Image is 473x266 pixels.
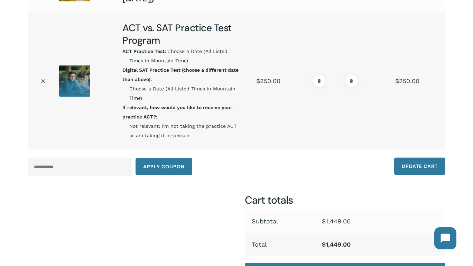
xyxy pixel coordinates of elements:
[129,103,242,140] p: Not relevant: I'm not taking the practice ACT or am taking it in-person
[256,77,260,85] span: $
[395,77,399,85] span: $
[427,220,463,256] iframe: Chatbot
[327,75,343,87] input: Product quantity
[322,241,351,248] bdi: 1,449.00
[322,218,351,225] bdi: 1,449.00
[322,241,326,248] span: $
[256,77,280,85] bdi: 250.00
[129,47,242,65] p: Choose a Date (All Listed Times in Mountain Time)
[245,210,315,233] th: Subtotal
[322,218,326,225] span: $
[394,158,445,175] button: Update cart
[245,193,445,207] h2: Cart totals
[122,103,241,122] dt: If relevant, how would you like to receive your practice ACT?:
[245,233,315,256] th: Total
[122,65,241,84] dt: Digital SAT Practice Test (choose a different date than above):
[395,77,419,85] bdi: 250.00
[122,47,166,56] dt: ACT Practice Test:
[129,65,242,103] p: Choose a Date (All Listed Times in Mountain Time)
[38,76,48,86] a: Remove ACT vs. SAT Practice Test Program from cart
[122,21,232,47] a: ACT vs. SAT Practice Test Program
[59,65,90,97] img: ACT SAT Pactice Test 1
[136,158,192,175] button: Apply coupon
